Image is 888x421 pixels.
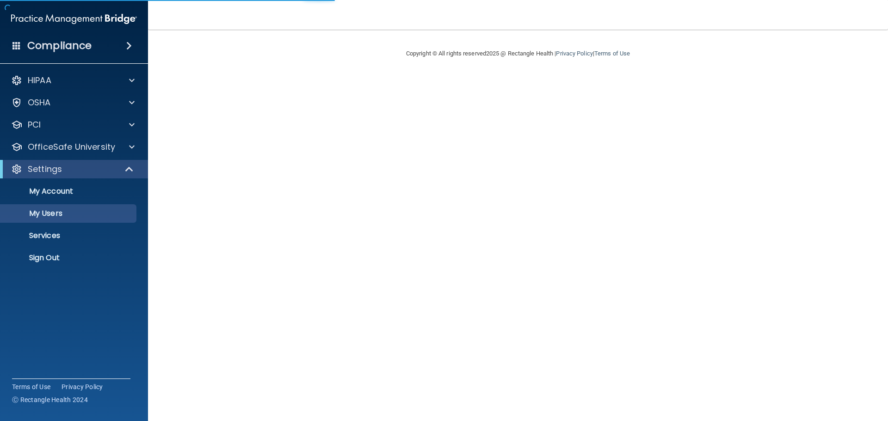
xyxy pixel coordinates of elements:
[12,382,50,391] a: Terms of Use
[11,119,135,130] a: PCI
[11,97,135,108] a: OSHA
[6,209,132,218] p: My Users
[28,141,115,153] p: OfficeSafe University
[28,164,62,175] p: Settings
[11,10,137,28] img: PMB logo
[556,50,592,57] a: Privacy Policy
[349,39,687,68] div: Copyright © All rights reserved 2025 @ Rectangle Health | |
[12,395,88,404] span: Ⓒ Rectangle Health 2024
[28,75,51,86] p: HIPAA
[62,382,103,391] a: Privacy Policy
[11,141,135,153] a: OfficeSafe University
[11,75,135,86] a: HIPAA
[6,231,132,240] p: Services
[28,119,41,130] p: PCI
[6,253,132,262] p: Sign Out
[28,97,51,108] p: OSHA
[6,187,132,196] p: My Account
[27,39,92,52] h4: Compliance
[11,164,134,175] a: Settings
[594,50,630,57] a: Terms of Use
